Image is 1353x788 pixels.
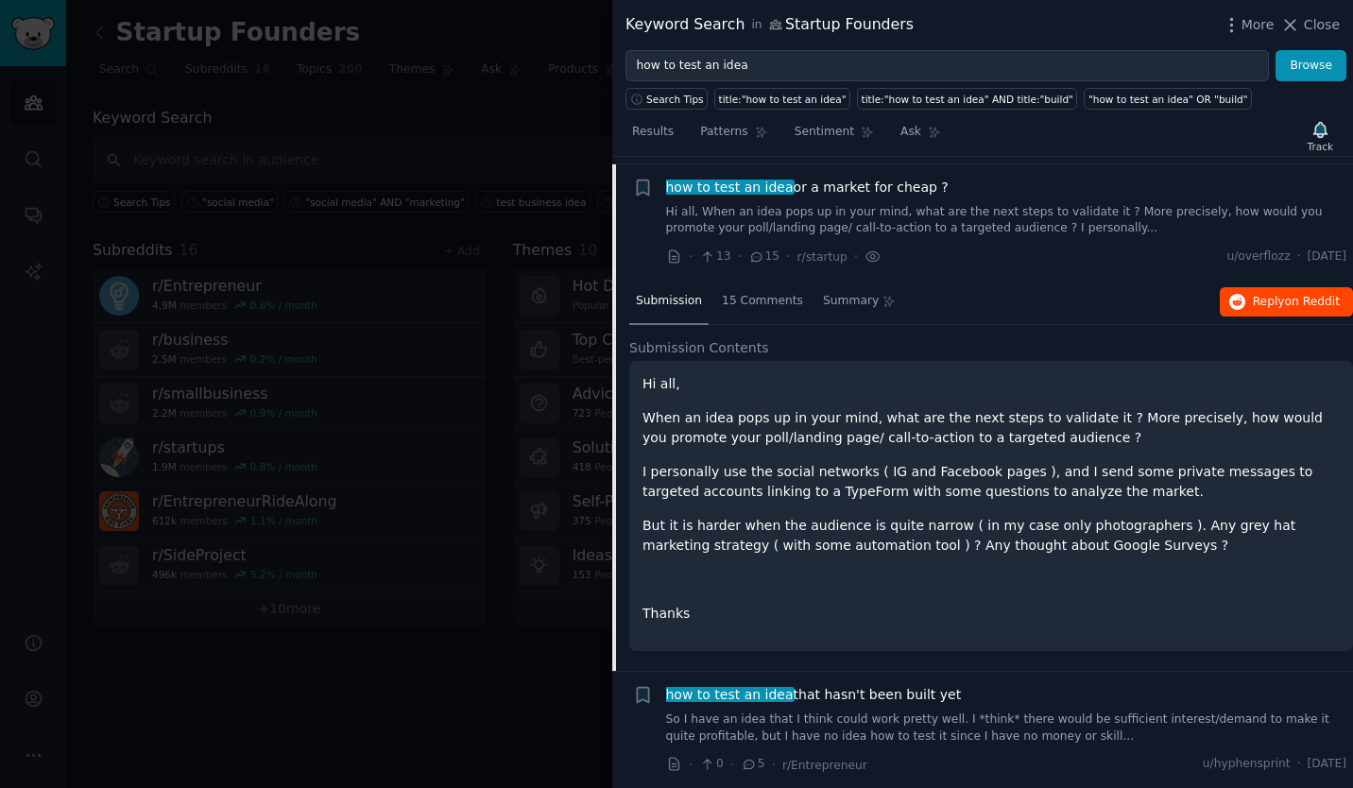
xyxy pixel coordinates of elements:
[699,248,730,266] span: 13
[1084,88,1252,110] a: "how to test an idea" OR "build"
[632,124,674,141] span: Results
[1304,15,1340,35] span: Close
[1088,93,1248,106] div: "how to test an idea" OR "build"
[1203,756,1291,773] span: u/hyphensprint
[694,117,774,156] a: Patterns
[689,755,693,775] span: ·
[1308,140,1333,153] div: Track
[699,756,723,773] span: 0
[748,248,779,266] span: 15
[795,124,854,141] span: Sentiment
[857,88,1077,110] a: title:"how to test an idea" AND title:"build"
[772,755,776,775] span: ·
[689,247,693,266] span: ·
[666,685,962,705] span: that hasn't been built yet
[642,462,1340,502] p: I personally use the social networks ( IG and Facebook pages ), and I send some private messages ...
[719,93,847,106] div: title:"how to test an idea"
[854,247,858,266] span: ·
[1222,15,1275,35] button: More
[642,408,1340,448] p: When an idea pops up in your mind, what are the next steps to validate it ? More precisely, how w...
[642,604,1340,624] p: Thanks
[636,293,702,310] span: Submission
[1285,295,1340,308] span: on Reddit
[782,759,867,772] span: r/Entrepreneur
[666,178,949,197] a: how to test an ideaor a market for cheap ?
[1276,50,1346,82] button: Browse
[666,685,962,705] a: how to test an ideathat hasn't been built yet
[862,93,1073,106] div: title:"how to test an idea" AND title:"build"
[646,93,704,106] span: Search Tips
[730,755,734,775] span: ·
[797,250,848,264] span: r/startup
[664,687,796,702] span: how to test an idea
[1308,756,1346,773] span: [DATE]
[751,17,762,34] span: in
[700,124,747,141] span: Patterns
[1297,248,1301,266] span: ·
[1308,248,1346,266] span: [DATE]
[625,50,1269,82] input: Try a keyword related to your business
[1280,15,1340,35] button: Close
[900,124,921,141] span: Ask
[738,247,742,266] span: ·
[894,117,948,156] a: Ask
[666,204,1347,237] a: Hi all, When an idea pops up in your mind, what are the next steps to validate it ? More precisel...
[1242,15,1275,35] span: More
[788,117,881,156] a: Sentiment
[625,117,680,156] a: Results
[642,570,1340,590] p: ​
[1301,116,1340,156] button: Track
[714,88,850,110] a: title:"how to test an idea"
[629,338,769,358] span: Submission Contents
[666,711,1347,745] a: So I have an idea that I think could work pretty well. I *think* there would be sufficient intere...
[786,247,790,266] span: ·
[1226,248,1290,266] span: u/overflozz
[642,516,1340,556] p: But it is harder when the audience is quite narrow ( in my case only photographers ). Any grey ha...
[1297,756,1301,773] span: ·
[1220,287,1353,317] button: Replyon Reddit
[642,374,1340,394] p: Hi all,
[625,88,708,110] button: Search Tips
[741,756,764,773] span: 5
[1253,294,1340,311] span: Reply
[664,180,796,195] span: how to test an idea
[625,13,914,37] div: Keyword Search Startup Founders
[722,293,803,310] span: 15 Comments
[666,178,949,197] span: or a market for cheap ?
[823,293,879,310] span: Summary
